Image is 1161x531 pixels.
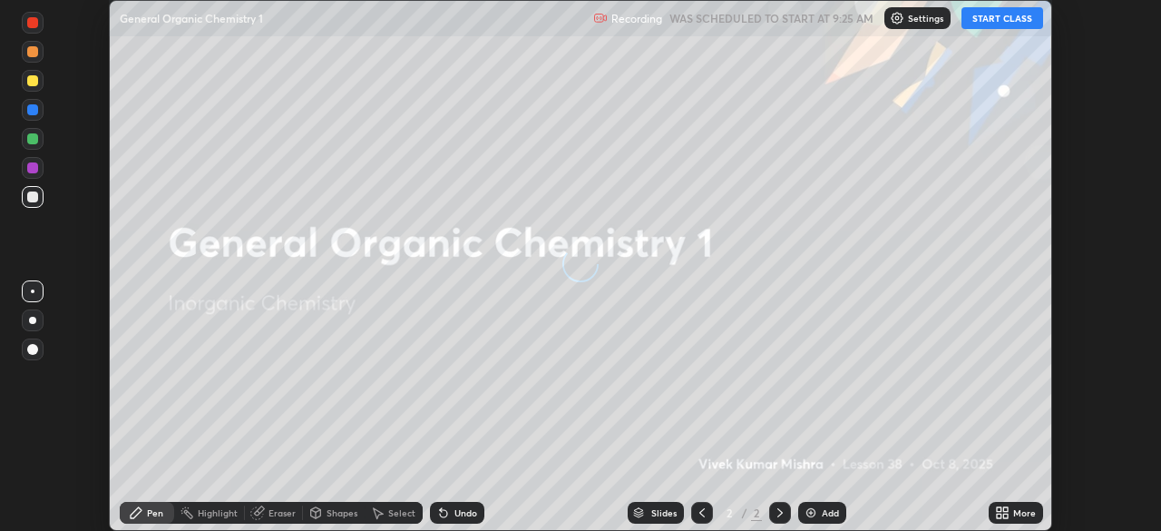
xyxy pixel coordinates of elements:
h5: WAS SCHEDULED TO START AT 9:25 AM [669,10,873,26]
div: Shapes [327,508,357,517]
div: / [742,507,747,518]
p: Recording [611,12,662,25]
img: add-slide-button [804,506,818,520]
p: Settings [908,14,943,23]
p: General Organic Chemistry 1 [120,11,263,25]
div: Pen [147,508,163,517]
div: 2 [751,505,762,521]
div: More [1013,508,1036,517]
div: Select [388,508,415,517]
div: Slides [651,508,677,517]
div: 2 [720,507,738,518]
div: Add [822,508,839,517]
div: Eraser [268,508,296,517]
button: START CLASS [961,7,1043,29]
img: recording.375f2c34.svg [593,11,608,25]
img: class-settings-icons [890,11,904,25]
div: Undo [454,508,477,517]
div: Highlight [198,508,238,517]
